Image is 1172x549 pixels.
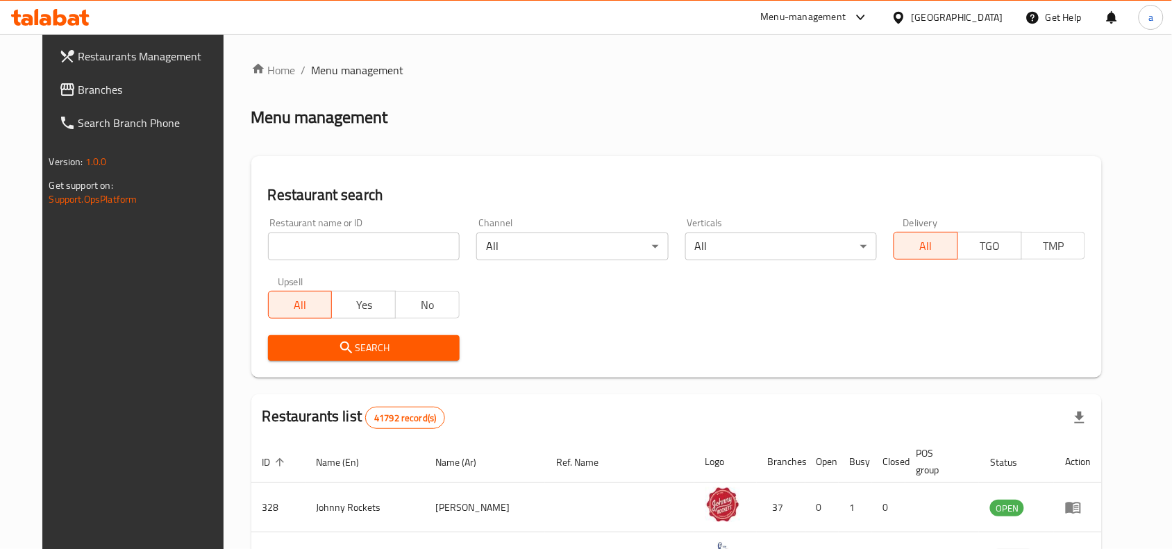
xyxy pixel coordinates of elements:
[903,218,938,228] label: Delivery
[85,153,107,171] span: 1.0.0
[705,487,740,522] img: Johnny Rockets
[761,9,846,26] div: Menu-management
[694,441,757,483] th: Logo
[990,500,1024,516] span: OPEN
[1065,499,1091,516] div: Menu
[916,445,963,478] span: POS group
[268,335,460,361] button: Search
[251,106,388,128] h2: Menu management
[424,483,545,532] td: [PERSON_NAME]
[990,454,1035,471] span: Status
[839,441,872,483] th: Busy
[268,233,460,260] input: Search for restaurant name or ID..
[331,291,396,319] button: Yes
[49,176,113,194] span: Get support on:
[556,454,617,471] span: Ref. Name
[278,277,303,287] label: Upsell
[305,483,425,532] td: Johnny Rockets
[317,454,378,471] span: Name (En)
[1021,232,1086,260] button: TMP
[78,48,227,65] span: Restaurants Management
[900,236,953,256] span: All
[337,295,390,315] span: Yes
[435,454,494,471] span: Name (Ar)
[805,483,839,532] td: 0
[268,185,1086,205] h2: Restaurant search
[1028,236,1080,256] span: TMP
[279,339,449,357] span: Search
[839,483,872,532] td: 1
[48,40,238,73] a: Restaurants Management
[49,153,83,171] span: Version:
[757,483,805,532] td: 37
[476,233,668,260] div: All
[1054,441,1102,483] th: Action
[1148,10,1153,25] span: a
[964,236,1016,256] span: TGO
[395,291,460,319] button: No
[251,483,305,532] td: 328
[49,190,137,208] a: Support.OpsPlatform
[301,62,306,78] li: /
[262,454,289,471] span: ID
[1063,401,1096,434] div: Export file
[268,291,333,319] button: All
[872,483,905,532] td: 0
[262,406,446,429] h2: Restaurants list
[48,73,238,106] a: Branches
[872,441,905,483] th: Closed
[957,232,1022,260] button: TGO
[757,441,805,483] th: Branches
[894,232,958,260] button: All
[274,295,327,315] span: All
[685,233,877,260] div: All
[251,62,1103,78] nav: breadcrumb
[251,62,296,78] a: Home
[366,412,444,425] span: 41792 record(s)
[401,295,454,315] span: No
[78,115,227,131] span: Search Branch Phone
[912,10,1003,25] div: [GEOGRAPHIC_DATA]
[48,106,238,140] a: Search Branch Phone
[365,407,445,429] div: Total records count
[312,62,404,78] span: Menu management
[78,81,227,98] span: Branches
[805,441,839,483] th: Open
